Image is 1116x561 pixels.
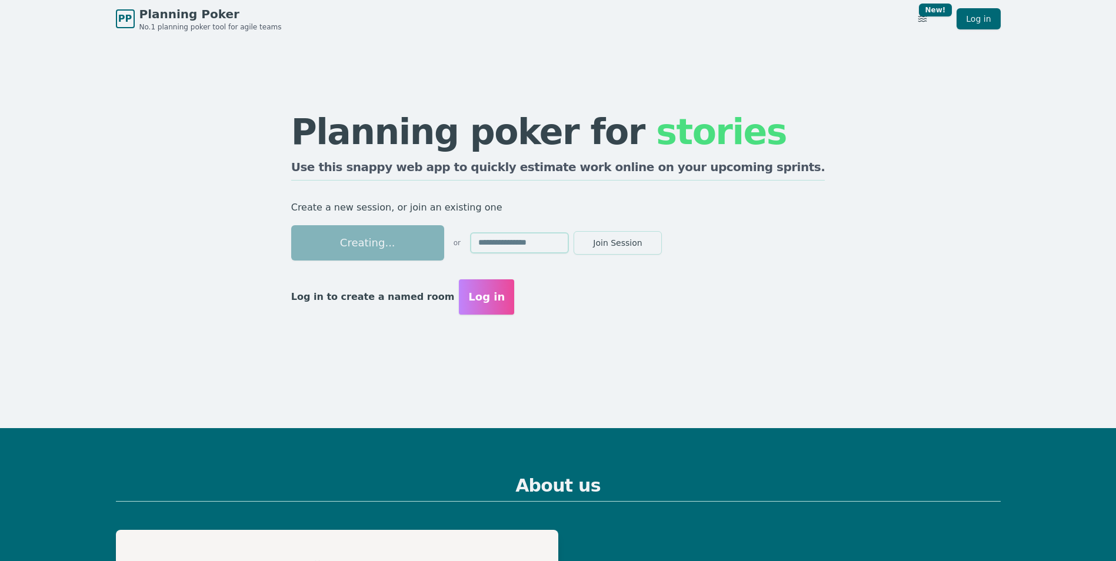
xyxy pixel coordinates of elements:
[291,199,825,216] p: Create a new session, or join an existing one
[459,279,514,315] button: Log in
[139,6,282,22] span: Planning Poker
[116,475,1001,502] h2: About us
[116,6,282,32] a: PPPlanning PokerNo.1 planning poker tool for agile teams
[291,114,825,149] h1: Planning poker for
[454,238,461,248] span: or
[919,4,952,16] div: New!
[118,12,132,26] span: PP
[139,22,282,32] span: No.1 planning poker tool for agile teams
[468,289,505,305] span: Log in
[291,159,825,181] h2: Use this snappy web app to quickly estimate work online on your upcoming sprints.
[912,8,933,29] button: New!
[656,111,787,152] span: stories
[291,289,455,305] p: Log in to create a named room
[957,8,1000,29] a: Log in
[574,231,662,255] button: Join Session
